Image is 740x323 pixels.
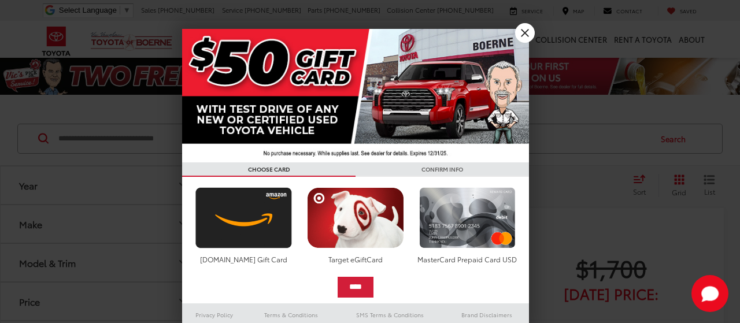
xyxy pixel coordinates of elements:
[182,29,529,162] img: 42635_top_851395.jpg
[182,308,247,322] a: Privacy Policy
[193,254,295,264] div: [DOMAIN_NAME] Gift Card
[356,162,529,177] h3: CONFIRM INFO
[416,187,519,248] img: mastercard.png
[416,254,519,264] div: MasterCard Prepaid Card USD
[445,308,529,322] a: Brand Disclaimers
[691,275,728,312] button: Toggle Chat Window
[182,162,356,177] h3: CHOOSE CARD
[247,308,335,322] a: Terms & Conditions
[304,187,406,248] img: targetcard.png
[193,187,295,248] img: amazoncard.png
[691,275,728,312] svg: Start Chat
[335,308,445,322] a: SMS Terms & Conditions
[304,254,406,264] div: Target eGiftCard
